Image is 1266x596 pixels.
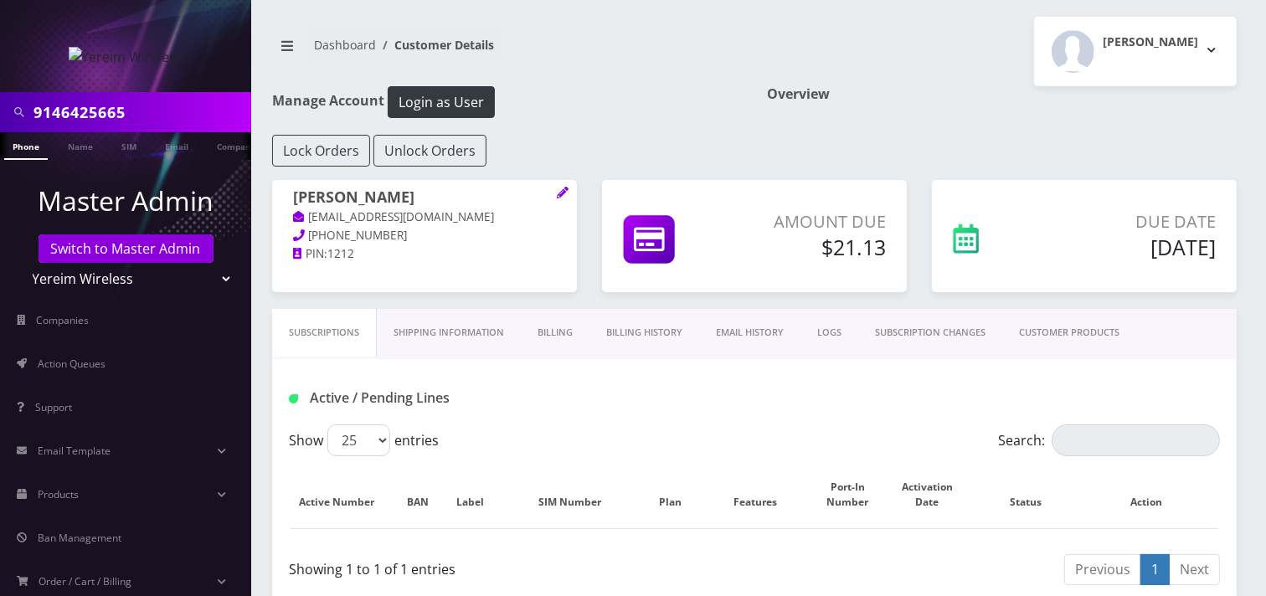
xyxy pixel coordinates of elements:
h1: Overview [767,86,1237,102]
a: Login as User [384,91,495,110]
a: Phone [4,132,48,160]
h2: [PERSON_NAME] [1103,35,1198,49]
span: Order / Cart / Billing [39,574,132,588]
a: EMAIL HISTORY [699,309,800,357]
th: Active Number: activate to sort column ascending [291,463,400,527]
a: Email [157,132,197,158]
a: Billing [521,309,589,357]
nav: breadcrumb [272,28,742,75]
h1: Active / Pending Lines [289,390,583,406]
a: Name [59,132,101,158]
button: Lock Orders [272,135,370,167]
label: Show entries [289,424,439,456]
th: SIM Number: activate to sort column ascending [507,463,649,527]
span: Products [38,487,79,501]
h5: [DATE] [1049,234,1216,259]
li: Customer Details [376,36,494,54]
a: Billing History [589,309,699,357]
span: Support [35,400,72,414]
input: Search: [1052,424,1220,456]
img: Active / Pending Lines [289,394,298,403]
h1: [PERSON_NAME] [293,188,556,208]
button: [PERSON_NAME] [1034,17,1237,86]
th: Plan: activate to sort column ascending [651,463,707,527]
button: Unlock Orders [373,135,486,167]
a: CUSTOMER PRODUCTS [1002,309,1136,357]
a: Company [208,132,265,158]
a: Next [1169,554,1220,585]
span: Email Template [38,444,111,458]
a: Previous [1064,554,1141,585]
a: SUBSCRIPTION CHANGES [858,309,1002,357]
h1: Manage Account [272,86,742,118]
a: Switch to Master Admin [39,234,214,263]
th: Action: activate to sort column ascending [1090,463,1218,527]
label: Search: [998,424,1220,456]
a: LOGS [800,309,858,357]
th: Port-In Number: activate to sort column ascending [820,463,892,527]
a: 1 [1140,554,1170,585]
p: Amount Due [743,209,886,234]
img: Yereim Wireless [69,47,183,67]
h5: $21.13 [743,234,886,259]
div: Showing 1 to 1 of 1 entries [289,552,742,579]
a: Subscriptions [272,309,377,357]
span: 1212 [327,246,354,261]
th: Label: activate to sort column ascending [451,463,506,527]
span: Action Queues [38,357,105,371]
a: SIM [113,132,145,158]
a: Dashboard [314,37,376,53]
p: Due Date [1049,209,1216,234]
th: Features: activate to sort column ascending [709,463,819,527]
select: Showentries [327,424,390,456]
a: [EMAIL_ADDRESS][DOMAIN_NAME] [293,209,495,226]
a: Shipping Information [377,309,521,357]
button: Login as User [388,86,495,118]
input: Search in Company [33,96,247,128]
span: Companies [37,313,90,327]
span: Ban Management [38,531,121,545]
th: BAN: activate to sort column ascending [402,463,450,527]
span: [PHONE_NUMBER] [309,228,408,243]
th: Status: activate to sort column ascending [980,463,1089,527]
a: PIN: [293,246,327,263]
th: Activation Date: activate to sort column ascending [893,463,977,527]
